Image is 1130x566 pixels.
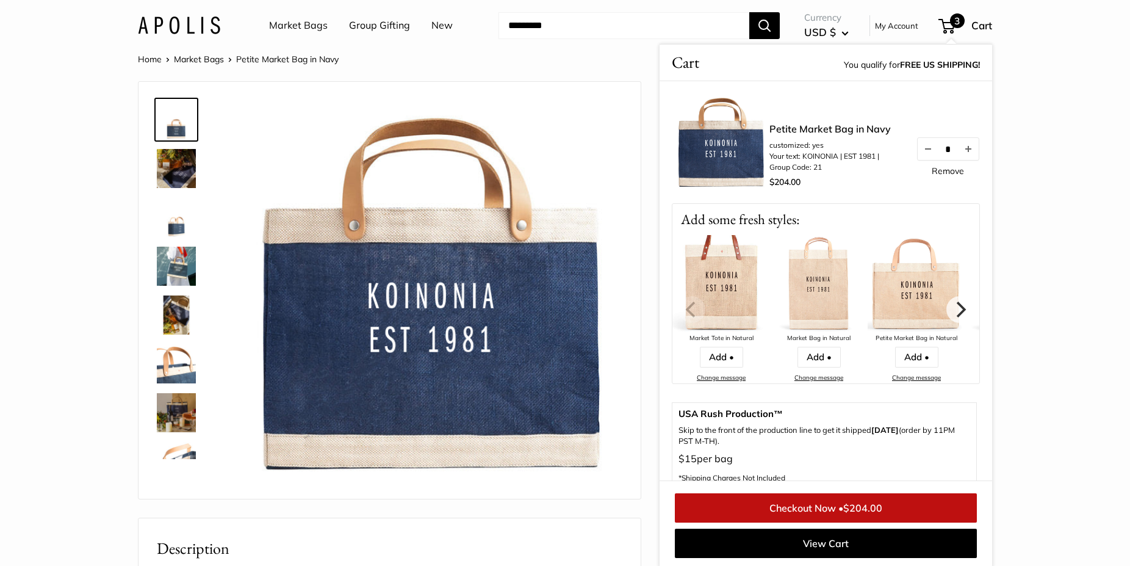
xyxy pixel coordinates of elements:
[138,51,339,67] nav: Breadcrumb
[770,333,868,344] div: Market Bag in Natural
[794,374,843,382] a: Change message
[236,54,339,65] span: Petite Market Bag in Navy
[157,247,196,286] img: Petite Market Bag in Navy
[675,529,977,558] a: View Cart
[672,333,770,344] div: Market Tote in Natural
[946,296,973,323] button: Next
[892,374,941,382] a: Change message
[678,452,697,465] span: $15
[797,347,841,368] a: Add •
[154,293,198,337] a: Petite Market Bag in Navy
[431,16,453,35] a: New
[157,393,196,432] img: Petite Market Bag in Navy
[672,204,979,235] p: Add some fresh styles:
[895,347,938,368] a: Add •
[868,333,965,344] div: Petite Market Bag in Natural
[843,502,882,514] span: $204.00
[10,520,131,556] iframe: Sign Up via Text for Offers
[940,16,992,35] a: 3 Cart
[900,59,980,70] strong: FREE US SHIPPING!
[965,333,1063,344] div: Market Bag in Black
[154,391,198,435] a: Petite Market Bag in Navy
[269,16,328,35] a: Market Bags
[678,450,970,487] p: per bag
[138,16,220,34] img: Apolis
[157,100,196,139] img: description_Make it yours with custom text.
[804,9,849,26] span: Currency
[157,344,196,383] img: description_Super soft and durable leather handles.
[157,296,196,335] img: Petite Market Bag in Navy
[971,19,992,32] span: Cart
[154,195,198,239] a: Petite Market Bag in Navy
[675,493,977,523] a: Checkout Now •$204.00
[154,342,198,386] a: description_Super soft and durable leather handles.
[174,54,224,65] a: Market Bags
[154,147,198,190] a: Petite Market Bag in Navy
[154,244,198,288] a: Petite Market Bag in Navy
[871,425,899,435] b: [DATE]
[154,98,198,142] a: description_Make it yours with custom text.
[672,51,699,74] span: Cart
[157,442,196,481] img: description_Inner pocket good for daily drivers.
[769,122,891,136] a: Petite Market Bag in Navy
[769,151,891,162] li: Your text: KOINONIA | EST 1981 |
[678,409,970,419] span: USA Rush Production™
[769,162,891,173] li: Group Code: 21
[154,440,198,484] a: description_Inner pocket good for daily drivers.
[938,143,958,154] input: Quantity
[958,138,979,160] button: Increase quantity by 1
[138,54,162,65] a: Home
[804,26,836,38] span: USD $
[769,176,801,187] span: $204.00
[804,23,849,42] button: USD $
[672,93,769,191] img: description_Make it yours with custom text.
[700,347,743,368] a: Add •
[157,198,196,237] img: Petite Market Bag in Navy
[844,57,980,74] span: You qualify for
[349,16,410,35] a: Group Gifting
[932,167,964,175] a: Remove
[950,13,965,28] span: 3
[697,374,746,382] a: Change message
[918,138,938,160] button: Decrease quantity by 1
[749,12,780,39] button: Search
[157,149,196,188] img: Petite Market Bag in Navy
[157,537,622,561] h2: Description
[678,473,785,482] span: *Shipping Charges Not Included
[236,100,622,487] img: customizer-prod
[498,12,749,39] input: Search...
[875,18,918,33] a: My Account
[678,425,970,447] p: Skip to the front of the production line to get it shipped (order by 11PM PST M-TH).
[769,140,891,151] li: customized: yes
